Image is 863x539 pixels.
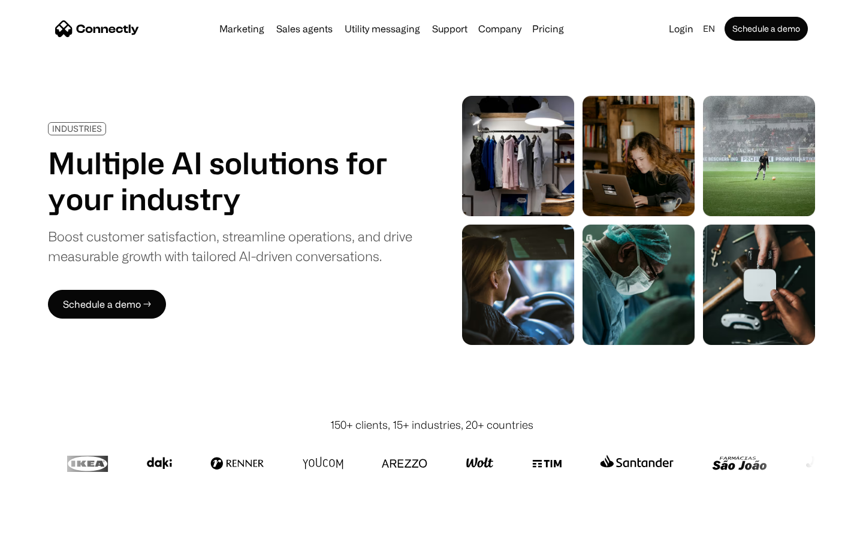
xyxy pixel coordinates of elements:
div: INDUSTRIES [52,124,102,133]
div: 150+ clients, 15+ industries, 20+ countries [330,417,533,433]
h1: Multiple AI solutions for your industry [48,145,412,217]
a: Schedule a demo → [48,290,166,319]
ul: Language list [24,518,72,535]
a: Support [427,24,472,34]
aside: Language selected: English [12,517,72,535]
div: Company [478,20,521,37]
a: Utility messaging [340,24,425,34]
div: en [703,20,715,37]
a: Marketing [215,24,269,34]
a: Login [664,20,698,37]
a: Sales agents [271,24,337,34]
div: Boost customer satisfaction, streamline operations, and drive measurable growth with tailored AI-... [48,226,412,266]
a: Schedule a demo [725,17,808,41]
a: Pricing [527,24,569,34]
